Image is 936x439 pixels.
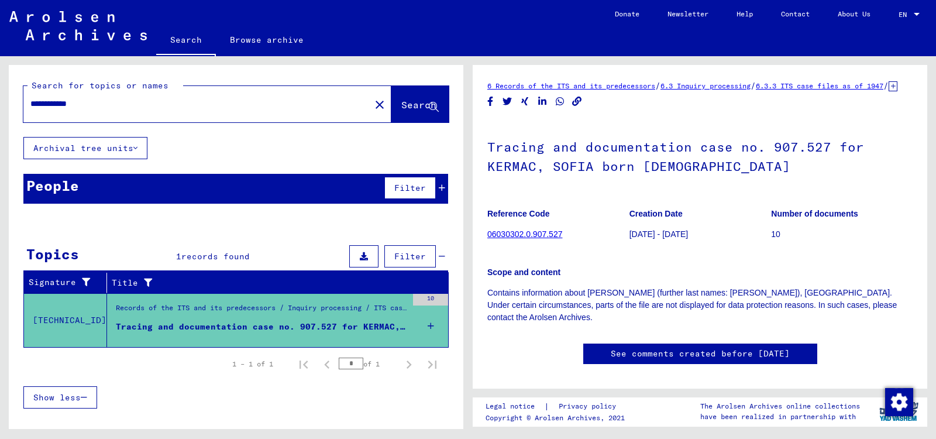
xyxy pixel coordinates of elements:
[519,94,531,109] button: Share on Xing
[156,26,216,56] a: Search
[756,81,883,90] a: 6.3.3 ITS case files as of 1947
[885,388,913,416] img: Change consent
[771,228,913,241] p: 10
[877,397,921,426] img: yv_logo.png
[181,251,250,262] span: records found
[368,92,391,116] button: Clear
[339,358,397,369] div: of 1
[501,94,514,109] button: Share on Twitter
[116,321,407,333] div: Tracing and documentation case no. 907.527 for KERMAC, SOFIA born [DEMOGRAPHIC_DATA]
[487,209,550,218] b: Reference Code
[487,120,913,191] h1: Tracing and documentation case no. 907.527 for KERMAC, SOFIA born [DEMOGRAPHIC_DATA]
[232,359,273,369] div: 1 – 1 of 1
[394,251,426,262] span: Filter
[611,348,790,360] a: See comments created before [DATE]
[394,183,426,193] span: Filter
[660,81,751,90] a: 6.3 Inquiry processing
[486,413,630,423] p: Copyright © Arolsen Archives, 2021
[487,287,913,324] p: Contains information about [PERSON_NAME] (further last names: [PERSON_NAME]), [GEOGRAPHIC_DATA]. ...
[397,352,421,376] button: Next page
[384,245,436,267] button: Filter
[421,352,444,376] button: Last page
[700,411,860,422] p: have been realized in partnership with
[629,209,683,218] b: Creation Date
[391,86,449,122] button: Search
[771,209,858,218] b: Number of documents
[315,352,339,376] button: Previous page
[549,400,630,413] a: Privacy policy
[176,251,181,262] span: 1
[112,273,437,292] div: Title
[487,267,560,277] b: Scope and content
[29,273,109,292] div: Signature
[751,80,756,91] span: /
[116,303,407,319] div: Records of the ITS and its predecessors / Inquiry processing / ITS case files as of 1947 / Reposi...
[29,276,98,289] div: Signature
[413,294,448,306] div: 10
[26,243,79,265] div: Topics
[700,401,860,411] p: The Arolsen Archives online collections
[401,99,436,111] span: Search
[883,80,889,91] span: /
[487,81,655,90] a: 6 Records of the ITS and its predecessors
[536,94,549,109] button: Share on LinkedIn
[655,80,660,91] span: /
[629,228,771,241] p: [DATE] - [DATE]
[373,98,387,112] mat-icon: close
[486,400,630,413] div: |
[554,94,566,109] button: Share on WhatsApp
[23,386,97,409] button: Show less
[112,277,425,289] div: Title
[292,352,315,376] button: First page
[899,11,911,19] span: EN
[23,137,147,159] button: Archival tree units
[487,229,562,239] a: 06030302.0.907.527
[32,80,168,91] mat-label: Search for topics or names
[26,175,79,196] div: People
[9,11,147,40] img: Arolsen_neg.svg
[216,26,318,54] a: Browse archive
[484,94,497,109] button: Share on Facebook
[486,400,544,413] a: Legal notice
[571,94,583,109] button: Copy link
[24,293,107,347] td: [TECHNICAL_ID]
[384,177,436,199] button: Filter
